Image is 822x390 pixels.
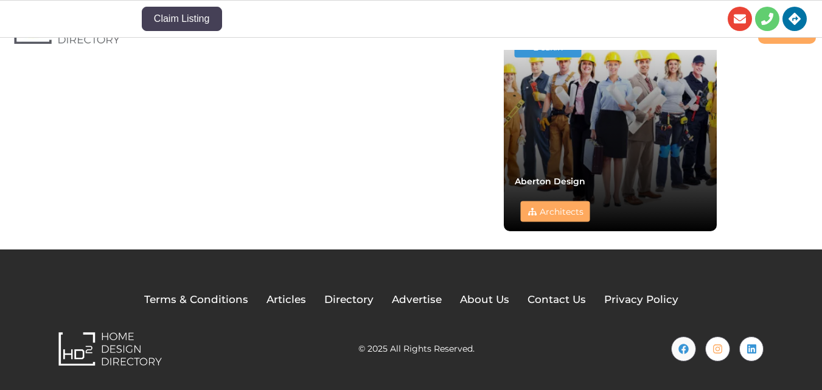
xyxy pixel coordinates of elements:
a: Privacy Policy [604,292,678,308]
a: About Us [460,292,509,308]
a: Directory [324,292,374,308]
a: Advertise [392,292,442,308]
a: Aberton Design [515,175,585,186]
a: Architects [540,206,583,217]
a: Contact Us [528,292,586,308]
button: Claim Listing [142,7,222,31]
a: Articles [266,292,306,308]
a: Terms & Conditions [144,292,248,308]
h2: © 2025 All Rights Reserved. [358,344,475,353]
